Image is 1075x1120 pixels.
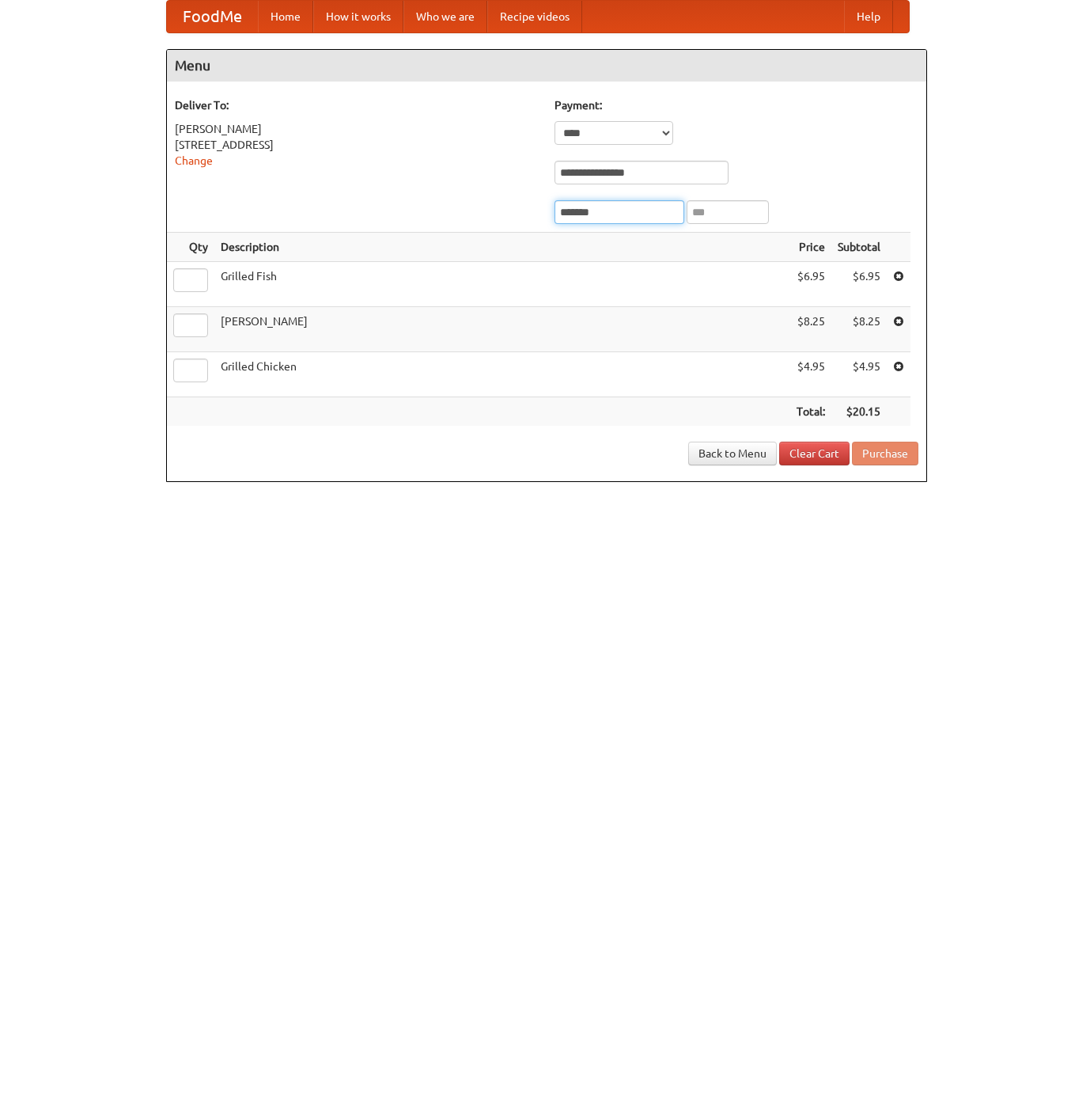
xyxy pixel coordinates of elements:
[779,442,850,465] a: Clear Cart
[214,262,790,307] td: Grilled Fish
[790,352,831,397] td: $4.95
[790,233,831,262] th: Price
[487,1,582,32] a: Recipe videos
[214,233,790,262] th: Description
[688,442,777,465] a: Back to Menu
[831,307,887,352] td: $8.25
[175,121,539,137] div: [PERSON_NAME]
[175,97,539,113] h5: Deliver To:
[175,137,539,153] div: [STREET_ADDRESS]
[214,352,790,397] td: Grilled Chicken
[831,352,887,397] td: $4.95
[403,1,487,32] a: Who we are
[790,397,831,427] th: Total:
[790,307,831,352] td: $8.25
[258,1,313,32] a: Home
[831,397,887,427] th: $20.15
[852,442,918,465] button: Purchase
[167,1,258,32] a: FoodMe
[831,233,887,262] th: Subtotal
[214,307,790,352] td: [PERSON_NAME]
[555,97,918,113] h5: Payment:
[175,154,213,167] a: Change
[844,1,893,32] a: Help
[167,50,926,82] h4: Menu
[790,262,831,307] td: $6.95
[313,1,403,32] a: How it works
[167,233,214,262] th: Qty
[831,262,887,307] td: $6.95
